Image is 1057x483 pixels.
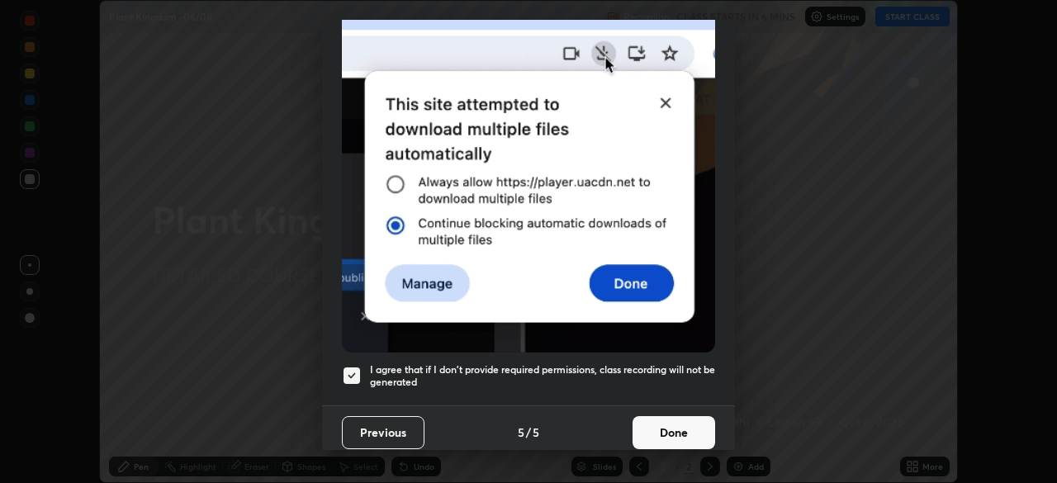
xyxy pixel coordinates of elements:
button: Done [633,416,715,449]
button: Previous [342,416,424,449]
h4: 5 [518,424,524,441]
h5: I agree that if I don't provide required permissions, class recording will not be generated [370,363,715,389]
h4: / [526,424,531,441]
h4: 5 [533,424,539,441]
